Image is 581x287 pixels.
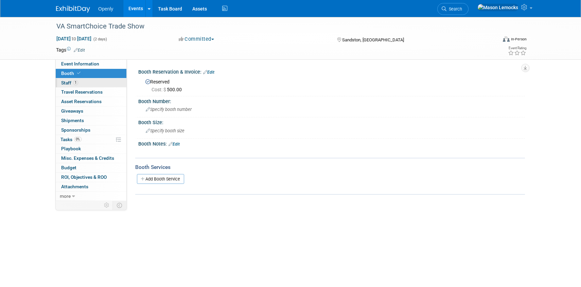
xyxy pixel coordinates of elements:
a: Misc. Expenses & Credits [56,154,126,163]
span: more [60,193,71,199]
div: VA SmartChoice Trade Show [54,20,487,33]
span: 1 [73,80,78,85]
div: Booth Number: [138,96,525,105]
td: Toggle Event Tabs [113,201,127,210]
span: to [71,36,77,41]
span: Misc. Expenses & Credits [61,155,114,161]
span: (2 days) [93,37,107,41]
span: Staff [61,80,78,85]
img: Format-Inperson.png [503,36,510,42]
div: Reserved [143,77,520,93]
span: Cost: $ [152,87,167,92]
span: 500.00 [152,87,184,92]
a: Giveaways [56,107,126,116]
button: Committed [176,36,217,43]
span: Attachments [61,184,88,189]
a: more [56,192,126,201]
a: Asset Reservations [56,97,126,106]
div: In-Person [511,37,527,42]
i: Booth reservation complete [77,71,81,75]
span: Sandston, [GEOGRAPHIC_DATA] [342,37,404,42]
span: Sponsorships [61,127,90,133]
span: 0% [74,137,82,142]
span: Giveaways [61,108,83,114]
span: Specify booth size [146,128,184,133]
a: Playbook [56,144,126,153]
a: Event Information [56,59,126,69]
span: ROI, Objectives & ROO [61,174,107,180]
span: Travel Reservations [61,89,103,95]
a: Search [437,3,469,15]
span: Shipments [61,118,84,123]
a: Booth [56,69,126,78]
td: Personalize Event Tab Strip [101,201,113,210]
span: Budget [61,165,76,170]
div: Booth Reservation & Invoice: [138,67,525,76]
span: Search [446,6,462,12]
span: Booth [61,71,82,76]
a: Tasks0% [56,135,126,144]
div: Event Format [457,35,527,45]
span: [DATE] [DATE] [56,36,92,42]
a: Attachments [56,182,126,191]
a: Edit [169,142,180,147]
div: Booth Size: [138,117,525,126]
a: Sponsorships [56,126,126,135]
div: Booth Notes: [138,139,525,148]
span: Event Information [61,61,99,66]
a: Edit [74,48,85,53]
a: Shipments [56,116,126,125]
span: Tasks [60,137,82,142]
span: Asset Reservations [61,99,102,104]
div: Event Rating [508,46,526,50]
a: Budget [56,163,126,172]
span: Openly [98,6,113,12]
a: Edit [203,70,214,75]
a: Staff1 [56,78,126,88]
span: Playbook [61,146,81,151]
a: Add Booth Service [137,174,184,184]
a: Travel Reservations [56,88,126,97]
img: Mason Lemocks [477,4,518,11]
a: ROI, Objectives & ROO [56,173,126,182]
td: Tags [56,46,85,53]
div: Booth Services [135,164,525,171]
span: Specify booth number [146,107,192,112]
img: ExhibitDay [56,6,90,13]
